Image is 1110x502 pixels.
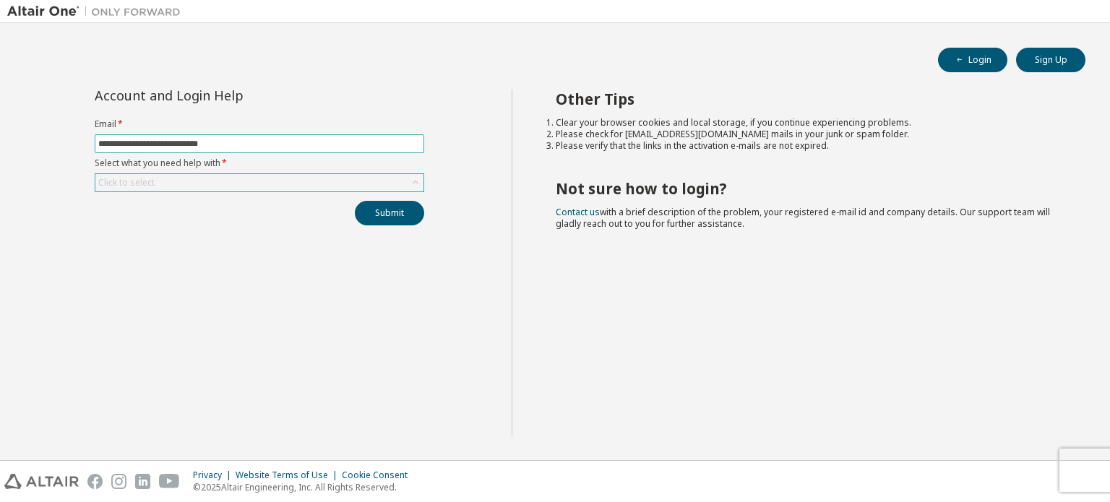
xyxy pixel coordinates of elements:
img: instagram.svg [111,474,126,489]
span: with a brief description of the problem, your registered e-mail id and company details. Our suppo... [556,206,1050,230]
div: Click to select [98,177,155,189]
p: © 2025 Altair Engineering, Inc. All Rights Reserved. [193,481,416,493]
img: Altair One [7,4,188,19]
img: altair_logo.svg [4,474,79,489]
a: Contact us [556,206,600,218]
img: facebook.svg [87,474,103,489]
div: Cookie Consent [342,469,416,481]
li: Clear your browser cookies and local storage, if you continue experiencing problems. [556,117,1060,129]
button: Submit [355,201,424,225]
li: Please check for [EMAIL_ADDRESS][DOMAIN_NAME] mails in your junk or spam folder. [556,129,1060,140]
label: Email [95,118,424,130]
label: Select what you need help with [95,157,424,169]
img: youtube.svg [159,474,180,489]
img: linkedin.svg [135,474,150,489]
h2: Other Tips [556,90,1060,108]
button: Login [938,48,1007,72]
div: Website Terms of Use [236,469,342,481]
div: Account and Login Help [95,90,358,101]
div: Click to select [95,174,423,191]
h2: Not sure how to login? [556,179,1060,198]
div: Privacy [193,469,236,481]
li: Please verify that the links in the activation e-mails are not expired. [556,140,1060,152]
button: Sign Up [1016,48,1085,72]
